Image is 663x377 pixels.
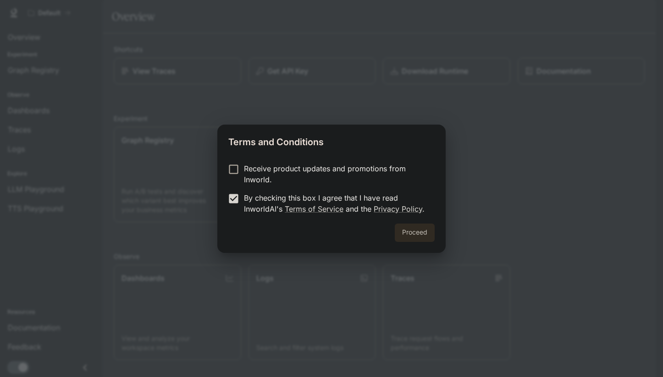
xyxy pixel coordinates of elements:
[395,224,435,242] button: Proceed
[285,204,343,213] a: Terms of Service
[374,204,422,213] a: Privacy Policy
[217,125,446,156] h2: Terms and Conditions
[244,192,427,214] p: By checking this box I agree that I have read InworldAI's and the .
[244,163,427,185] p: Receive product updates and promotions from Inworld.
